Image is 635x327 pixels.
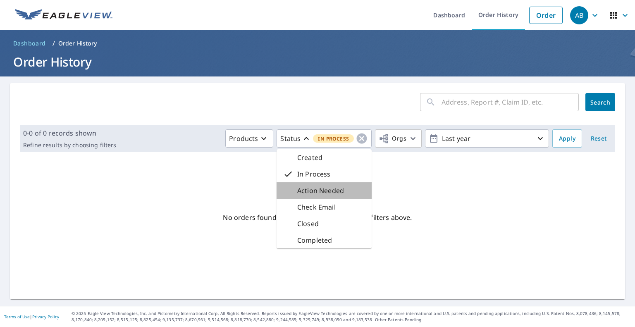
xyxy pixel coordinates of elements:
div: Created [277,149,372,166]
button: Apply [552,129,582,148]
p: Closed [297,219,319,229]
div: In Process [277,166,372,182]
p: | [4,314,59,319]
button: Search [585,93,615,111]
span: Search [592,98,609,106]
p: Check Email [297,202,336,212]
img: EV Logo [15,9,112,21]
span: Orgs [379,134,406,144]
p: Refine results by choosing filters [23,141,116,149]
p: Last year [439,131,535,146]
p: Created [297,153,322,162]
a: Order [529,7,563,24]
p: Completed [297,235,332,245]
button: Orgs [375,129,422,148]
nav: breadcrumb [10,37,625,50]
h1: Order History [10,53,625,70]
button: StatusIn Process [277,129,372,148]
div: AB [570,6,588,24]
p: In Process [297,169,331,179]
a: Privacy Policy [32,314,59,320]
input: Address, Report #, Claim ID, etc. [442,91,579,114]
span: Apply [559,134,575,144]
div: Completed [277,232,372,248]
div: Action Needed [277,182,372,199]
p: Products [229,134,258,143]
p: Status [280,134,301,143]
p: No orders found. Place an order or adjust the filters above. [223,211,412,224]
span: In Process [313,134,354,143]
li: / [53,38,55,48]
div: Check Email [277,199,372,215]
p: 0-0 of 0 records shown [23,128,116,138]
div: Closed [277,215,372,232]
span: Dashboard [13,39,46,48]
button: Reset [585,129,612,148]
a: Dashboard [10,37,49,50]
span: Reset [589,134,609,144]
button: Products [225,129,273,148]
p: Action Needed [297,186,344,196]
p: Order History [58,39,97,48]
a: Terms of Use [4,314,30,320]
p: © 2025 Eagle View Technologies, Inc. and Pictometry International Corp. All Rights Reserved. Repo... [72,310,631,323]
button: Last year [425,129,549,148]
